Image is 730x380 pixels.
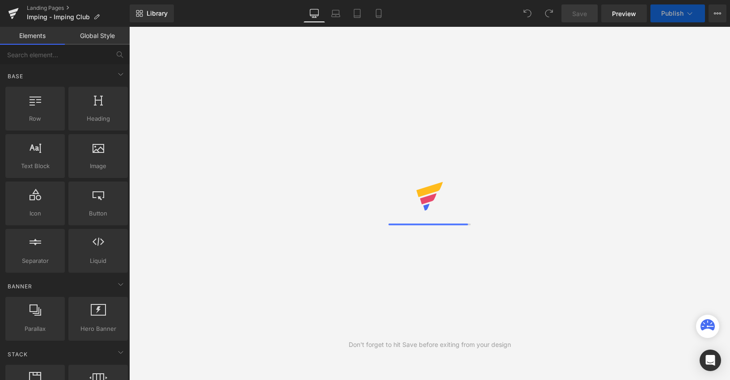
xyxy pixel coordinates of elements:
span: Text Block [8,161,62,171]
span: Separator [8,256,62,266]
button: More [709,4,726,22]
span: Heading [71,114,125,123]
a: New Library [130,4,174,22]
span: Publish [661,10,684,17]
span: Preview [612,9,636,18]
span: Banner [7,282,33,291]
span: Library [147,9,168,17]
span: Save [572,9,587,18]
span: Base [7,72,24,80]
span: Hero Banner [71,324,125,334]
span: Parallax [8,324,62,334]
a: Preview [601,4,647,22]
a: Desktop [304,4,325,22]
a: Global Style [65,27,130,45]
div: Don't forget to hit Save before exiting from your design [349,340,511,350]
span: Row [8,114,62,123]
a: Landing Pages [27,4,130,12]
a: Laptop [325,4,346,22]
span: Icon [8,209,62,218]
span: Stack [7,350,29,359]
span: Button [71,209,125,218]
button: Redo [540,4,558,22]
a: Tablet [346,4,368,22]
span: Liquid [71,256,125,266]
div: Open Intercom Messenger [700,350,721,371]
a: Mobile [368,4,389,22]
button: Undo [519,4,536,22]
span: Image [71,161,125,171]
button: Publish [650,4,705,22]
span: Imping - Imping Club [27,13,90,21]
